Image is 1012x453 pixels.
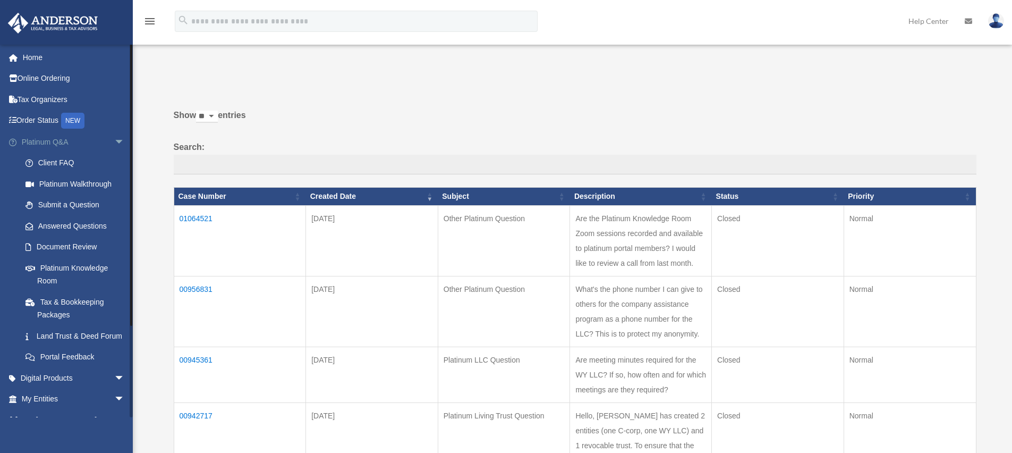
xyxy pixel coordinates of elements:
td: Normal [844,276,976,347]
span: arrow_drop_down [114,389,135,410]
a: Portal Feedback [15,347,141,368]
i: menu [143,15,156,28]
td: 00956831 [174,276,306,347]
a: Land Trust & Deed Forum [15,325,141,347]
a: Submit a Question [15,195,141,216]
td: Closed [712,276,844,347]
i: search [177,14,189,26]
th: Description: activate to sort column ascending [570,188,712,206]
a: Platinum Q&Aarrow_drop_down [7,131,141,153]
a: Online Ordering [7,68,141,89]
a: Tax & Bookkeeping Packages [15,291,141,325]
a: Platinum Walkthrough [15,173,141,195]
th: Priority: activate to sort column ascending [844,188,976,206]
a: Answered Questions [15,215,135,237]
td: 01064521 [174,205,306,276]
input: Search: [174,155,976,175]
a: Client FAQ [15,153,141,174]
a: Document Review [15,237,141,258]
span: arrow_drop_down [114,409,135,431]
select: Showentries [196,111,218,123]
td: [DATE] [306,276,438,347]
td: Normal [844,347,976,402]
td: Other Platinum Question [438,205,570,276]
td: What's the phone number I can give to others for the company assistance program as a phone number... [570,276,712,347]
a: Order StatusNEW [7,110,141,132]
label: Search: [174,140,976,175]
a: Digital Productsarrow_drop_down [7,367,141,389]
td: 00945361 [174,347,306,402]
td: Closed [712,205,844,276]
td: Closed [712,347,844,402]
td: Other Platinum Question [438,276,570,347]
label: Show entries [174,108,976,133]
a: Home [7,47,141,68]
th: Created Date: activate to sort column ascending [306,188,438,206]
a: My [PERSON_NAME] Teamarrow_drop_down [7,409,141,431]
img: User Pic [988,13,1004,29]
td: [DATE] [306,205,438,276]
th: Case Number: activate to sort column ascending [174,188,306,206]
td: Are the Platinum Knowledge Room Zoom sessions recorded and available to platinum portal members? ... [570,205,712,276]
img: Anderson Advisors Platinum Portal [5,13,101,33]
th: Subject: activate to sort column ascending [438,188,570,206]
a: My Entitiesarrow_drop_down [7,389,141,410]
a: Tax Organizers [7,89,141,110]
a: Platinum Knowledge Room [15,257,141,291]
a: menu [143,19,156,28]
td: [DATE] [306,347,438,402]
div: NEW [61,113,84,129]
span: arrow_drop_down [114,131,135,153]
td: Platinum LLC Question [438,347,570,402]
td: Are meeting minutes required for the WY LLC? If so, how often and for which meetings are they req... [570,347,712,402]
span: arrow_drop_down [114,367,135,389]
th: Status: activate to sort column ascending [712,188,844,206]
td: Normal [844,205,976,276]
